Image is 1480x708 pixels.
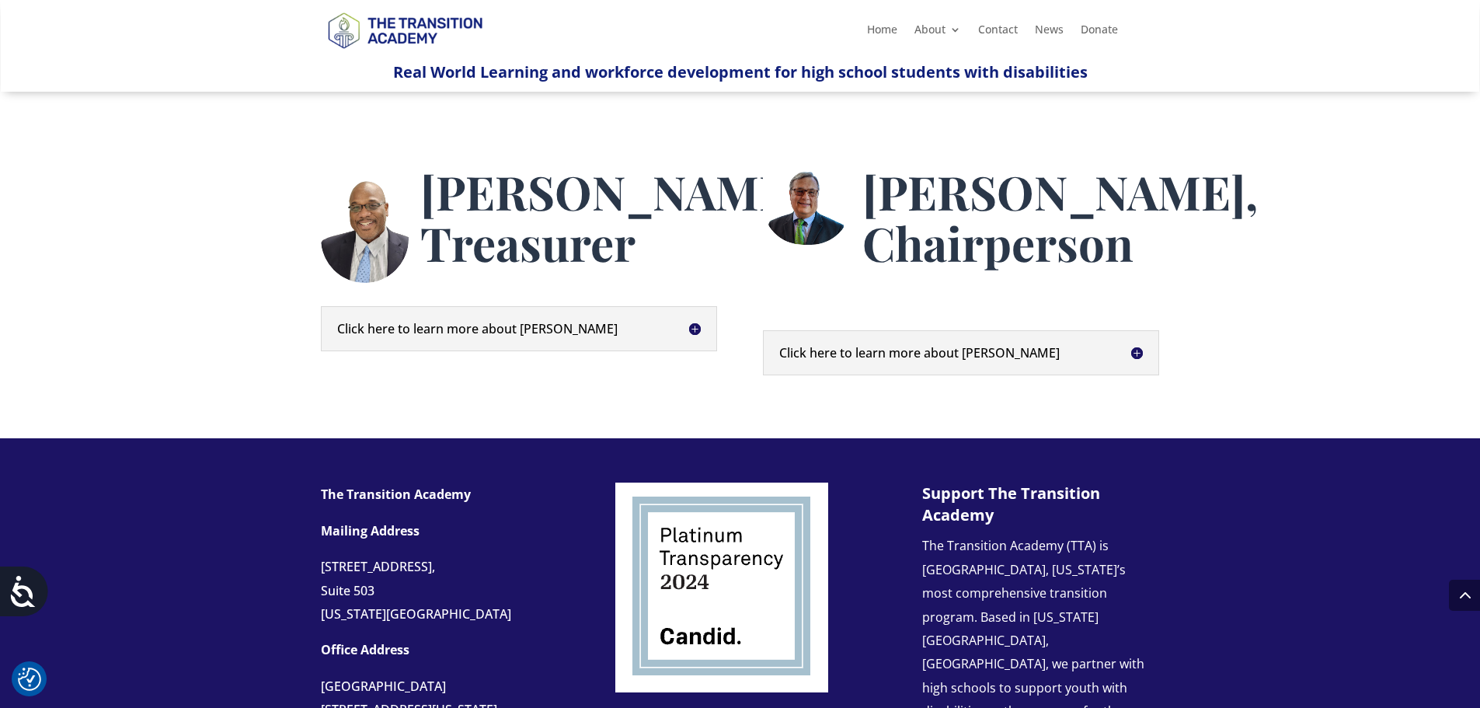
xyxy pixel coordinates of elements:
[321,522,420,539] strong: Mailing Address
[862,160,1258,274] span: [PERSON_NAME], Chairperson
[922,483,1147,534] h3: Support The Transition Academy
[321,2,489,58] img: TTA Brand_TTA Primary Logo_Horizontal_Light BG
[1035,24,1064,41] a: News
[321,46,489,61] a: Logo-Noticias
[18,668,41,691] button: Cookie Settings
[321,486,471,503] strong: The Transition Academy
[779,347,1143,359] h5: Click here to learn more about [PERSON_NAME]
[321,602,569,626] div: [US_STATE][GEOGRAPHIC_DATA]
[1081,24,1118,41] a: Donate
[615,681,828,696] a: Logo-Noticias
[321,555,569,578] div: [STREET_ADDRESS],
[337,323,701,335] h5: Click here to learn more about [PERSON_NAME]
[393,61,1088,82] span: Real World Learning and workforce development for high school students with disabilities
[978,24,1018,41] a: Contact
[615,483,828,692] img: Screenshot 2024-06-22 at 11.34.49 AM
[321,579,569,602] div: Suite 503
[321,641,409,658] strong: Office Address
[914,24,961,41] a: About
[18,668,41,691] img: Revisit consent button
[420,160,816,274] span: [PERSON_NAME], Treasurer
[867,24,897,41] a: Home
